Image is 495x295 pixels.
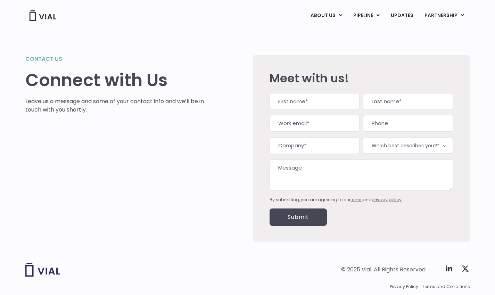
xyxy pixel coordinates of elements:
span: Which best describes you?* [363,137,453,154]
a: ABOUT USMenu Toggle [305,10,347,22]
img: Vial logo wih "Vial" spelled out [25,263,60,277]
p: Leave us a message and some of your contact info and we’ll be in touch with you shortly. [25,97,204,114]
input: First name* [270,93,360,110]
input: Company* [270,137,360,154]
a: terms [350,197,363,203]
input: Submit [270,208,327,226]
h2: Meet with us! [270,72,453,85]
img: Vial Logo [29,10,57,21]
a: Privacy Policy [390,284,418,290]
h2: Contact us [25,55,204,63]
input: Phone [363,115,453,132]
a: Terms and Conditions [422,284,470,290]
h1: Connect with Us [25,70,204,90]
div: By submitting, you are agreeing to our and [270,197,453,203]
a: UPDATES [385,10,419,22]
a: PARTNERSHIPMenu Toggle [419,10,470,22]
a: privacy policy [372,197,402,203]
div: © 2025 Vial. All Rights Reserved [341,266,426,273]
input: Last name* [363,93,453,110]
input: Work email* [270,115,360,132]
a: PIPELINEMenu Toggle [348,10,385,22]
